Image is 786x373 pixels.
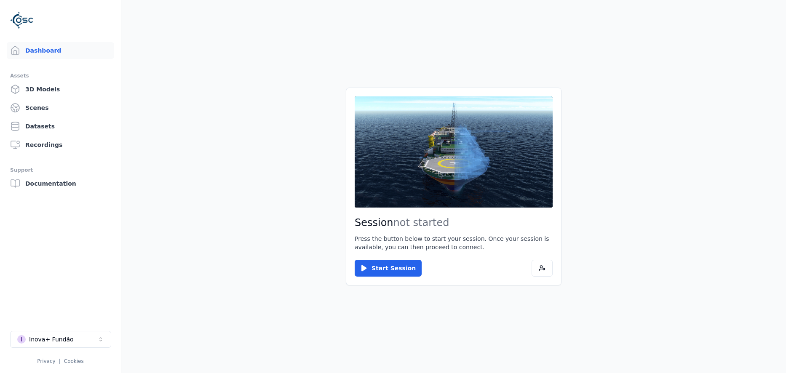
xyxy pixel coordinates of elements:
[17,335,26,344] div: I
[10,331,111,348] button: Select a workspace
[355,234,553,251] p: Press the button below to start your session. Once your session is available, you can then procee...
[64,358,84,364] a: Cookies
[7,42,114,59] a: Dashboard
[59,358,61,364] span: |
[7,99,114,116] a: Scenes
[355,216,553,229] h2: Session
[7,136,114,153] a: Recordings
[7,81,114,98] a: 3D Models
[7,118,114,135] a: Datasets
[10,8,34,32] img: Logo
[37,358,55,364] a: Privacy
[10,165,111,175] div: Support
[393,217,449,229] span: not started
[355,260,422,277] button: Start Session
[7,175,114,192] a: Documentation
[29,335,74,344] div: Inova+ Fundão
[10,71,111,81] div: Assets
